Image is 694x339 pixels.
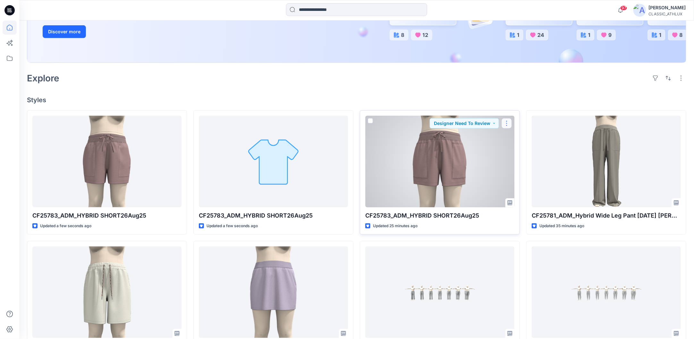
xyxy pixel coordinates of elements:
button: Discover more [43,25,86,38]
a: HQ013101_TT1736008791_PONTE KICK FL_Size Set [365,246,514,338]
a: CF25783_ADM_HYBRID SHORT26Aug25 [32,116,182,207]
a: Discover more [43,25,187,38]
span: 97 [620,5,627,11]
p: CF25783_ADM_HYBRID SHORT26Aug25 [32,211,182,220]
p: Updated 25 minutes ago [373,223,418,229]
div: [PERSON_NAME] [649,4,686,12]
a: CF25710_ADM_WASHED FT SKORT 26Aug25 [199,246,348,338]
h2: Explore [27,73,59,83]
p: Updated a few seconds ago [40,223,91,229]
a: HQ022783_TT1736016365_PONTE SKINNY LEG_Size set [532,246,681,338]
a: CF25781_ADM_Hybrid Wide Leg Pant 26Aug25 Alisa [532,116,681,207]
p: CF25781_ADM_Hybrid Wide Leg Pant [DATE] [PERSON_NAME] [532,211,681,220]
p: CF25783_ADM_HYBRID SHORT26Aug25 [199,211,348,220]
a: CF25965_ADM_PREMIUM FLEECE BERMUDA 25AUG25 (1) [32,246,182,338]
p: CF25783_ADM_HYBRID SHORT26Aug25 [365,211,514,220]
a: CF25783_ADM_HYBRID SHORT26Aug25 [365,116,514,207]
p: Updated a few seconds ago [207,223,258,229]
img: avatar [633,4,646,17]
div: CLASSIC_ATHLUX [649,12,686,16]
h4: Styles [27,96,686,104]
p: Updated 35 minutes ago [539,223,584,229]
a: CF25783_ADM_HYBRID SHORT26Aug25 [199,116,348,207]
